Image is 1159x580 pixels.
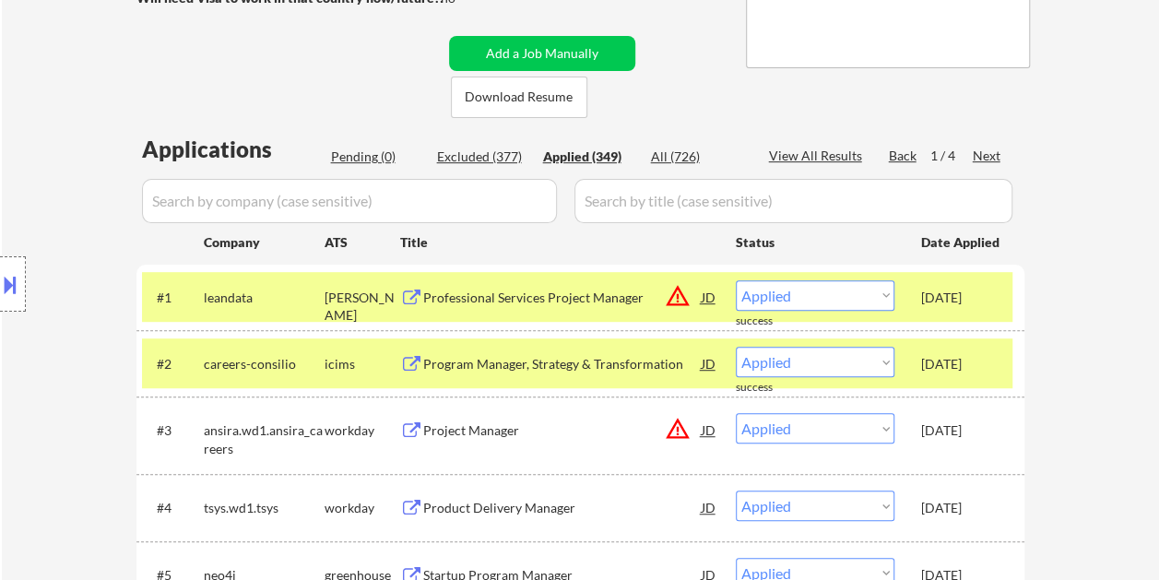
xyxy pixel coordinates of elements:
div: Excluded (377) [437,148,529,166]
div: icims [325,355,400,373]
div: Title [400,233,718,252]
div: JD [700,280,718,314]
div: Program Manager, Strategy & Transformation [423,355,702,373]
div: workday [325,421,400,440]
div: [PERSON_NAME] [325,289,400,325]
div: Professional Services Project Manager [423,289,702,307]
div: Date Applied [921,233,1002,252]
div: success [736,380,810,396]
div: [DATE] [921,499,1002,517]
div: All (726) [651,148,743,166]
input: Search by title (case sensitive) [574,179,1012,223]
div: Product Delivery Manager [423,499,702,517]
div: #4 [157,499,189,517]
input: Search by company (case sensitive) [142,179,557,223]
div: [DATE] [921,289,1002,307]
div: Project Manager [423,421,702,440]
div: JD [700,413,718,446]
button: Download Resume [451,77,587,118]
div: View All Results [769,147,868,165]
div: Back [889,147,918,165]
button: warning_amber [665,283,691,309]
div: Status [736,225,894,258]
div: [DATE] [921,355,1002,373]
div: JD [700,491,718,524]
div: [DATE] [921,421,1002,440]
div: success [736,314,810,329]
div: Pending (0) [331,148,423,166]
div: JD [700,347,718,380]
button: Add a Job Manually [449,36,635,71]
div: workday [325,499,400,517]
div: Next [973,147,1002,165]
div: Applied (349) [543,148,635,166]
div: 1 / 4 [930,147,973,165]
button: warning_amber [665,416,691,442]
div: tsys.wd1.tsys [204,499,325,517]
div: ATS [325,233,400,252]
